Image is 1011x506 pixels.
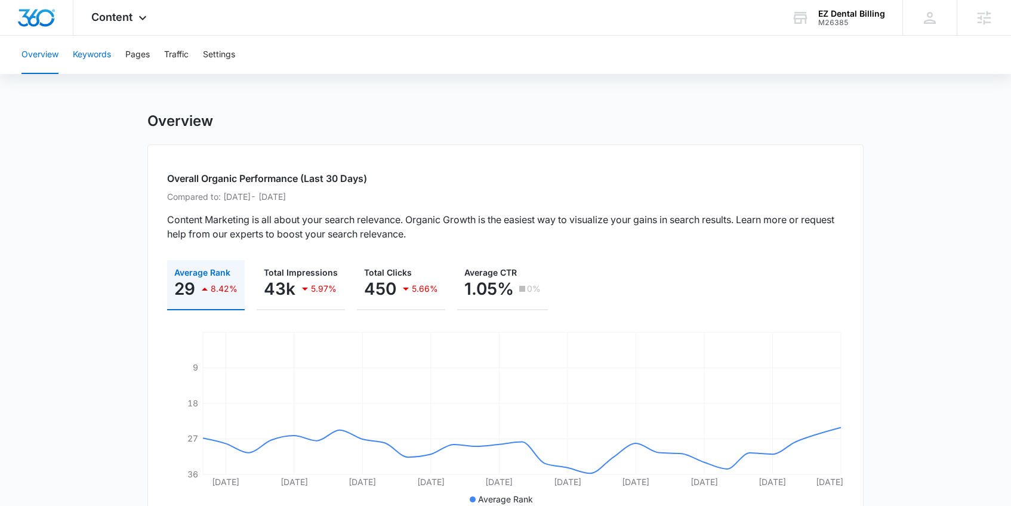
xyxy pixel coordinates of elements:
[167,171,844,186] h2: Overall Organic Performance (Last 30 Days)
[212,477,239,487] tspan: [DATE]
[91,11,132,23] span: Content
[464,279,514,298] p: 1.05%
[464,267,517,277] span: Average CTR
[174,267,230,277] span: Average Rank
[147,112,213,130] h1: Overview
[187,433,198,443] tspan: 27
[478,494,533,504] span: Average Rank
[125,36,150,74] button: Pages
[281,477,308,487] tspan: [DATE]
[818,18,885,27] div: account id
[485,477,513,487] tspan: [DATE]
[187,398,198,408] tspan: 18
[73,36,111,74] button: Keywords
[211,285,238,293] p: 8.42%
[364,267,412,277] span: Total Clicks
[311,285,337,293] p: 5.97%
[622,477,649,487] tspan: [DATE]
[264,279,295,298] p: 43k
[21,36,58,74] button: Overview
[187,469,198,479] tspan: 36
[412,285,438,293] p: 5.66%
[816,477,843,487] tspan: [DATE]
[167,212,844,241] p: Content Marketing is all about your search relevance. Organic Growth is the easiest way to visual...
[167,190,844,203] p: Compared to: [DATE] - [DATE]
[174,279,195,298] p: 29
[264,267,338,277] span: Total Impressions
[759,477,786,487] tspan: [DATE]
[349,477,376,487] tspan: [DATE]
[203,36,235,74] button: Settings
[554,477,581,487] tspan: [DATE]
[364,279,396,298] p: 450
[417,477,445,487] tspan: [DATE]
[818,9,885,18] div: account name
[691,477,718,487] tspan: [DATE]
[164,36,189,74] button: Traffic
[193,362,198,372] tspan: 9
[527,285,541,293] p: 0%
